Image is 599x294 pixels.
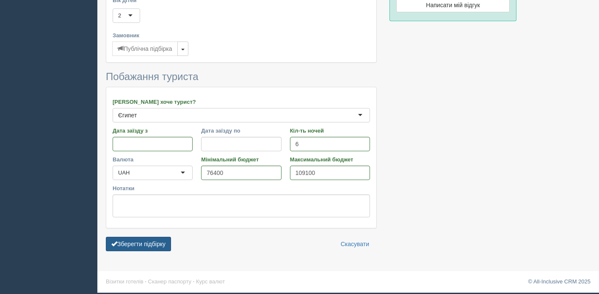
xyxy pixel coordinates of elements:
span: · [145,278,146,285]
button: Публічна підбірка [112,42,178,56]
a: Візитки готелів [106,278,144,285]
label: Дата заїзду з [113,127,193,135]
a: Сканер паспорту [148,278,191,285]
label: Максимальний бюджет [290,155,370,164]
label: Нотатки [113,184,370,192]
input: 7-10 або 7,10,14 [290,137,370,151]
label: [PERSON_NAME] хоче турист? [113,98,370,106]
div: Єгипет [118,111,137,119]
span: Побажання туриста [106,71,199,82]
label: Замовник [113,31,370,39]
label: Кіл-ть ночей [290,127,370,135]
button: Зберегти підбірку [106,237,171,251]
div: 2 [118,11,121,20]
a: Скасувати [335,237,375,251]
div: UAH [118,169,130,177]
a: © All-Inclusive CRM 2025 [528,278,591,285]
label: Валюта [113,155,193,164]
label: Мінімальний бюджет [201,155,281,164]
label: Дата заїзду по [201,127,281,135]
a: Курс валют [196,278,225,285]
span: · [193,278,195,285]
